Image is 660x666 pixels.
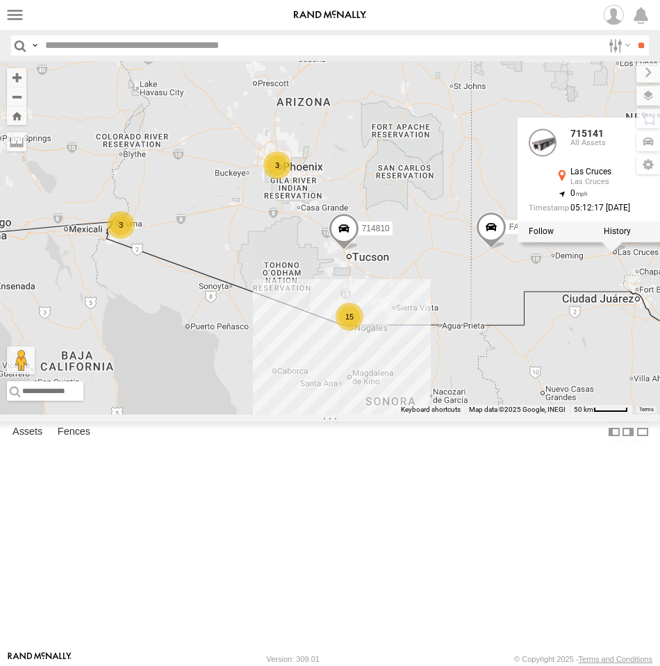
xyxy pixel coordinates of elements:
div: Version: 309.01 [267,655,320,663]
img: rand-logo.svg [294,10,366,20]
label: Fences [51,422,97,442]
div: 3 [107,211,135,239]
button: Zoom Home [7,106,26,125]
span: 50 km [574,406,593,413]
div: 15 [336,303,363,331]
label: Map Settings [636,155,660,174]
a: Terms (opens in new tab) [639,407,654,413]
label: View Asset History [604,226,631,236]
button: Map Scale: 50 km per 46 pixels [570,405,632,415]
button: Keyboard shortcuts [401,405,461,415]
span: FAD01 [509,222,535,231]
span: Map data ©2025 Google, INEGI [469,406,566,413]
button: Zoom in [7,68,26,87]
span: 0 [570,188,588,198]
label: Search Filter Options [603,35,633,56]
div: © Copyright 2025 - [514,655,652,663]
label: Measure [7,132,26,151]
a: Terms and Conditions [579,655,652,663]
a: View Asset Details [529,128,556,156]
label: Search Query [29,35,40,56]
button: Drag Pegman onto the map to open Street View [7,347,35,374]
a: Visit our Website [8,652,72,666]
label: Dock Summary Table to the Left [607,422,621,442]
label: Hide Summary Table [636,422,650,442]
label: Assets [6,422,49,442]
label: Realtime tracking of Asset [529,226,554,236]
div: 3 [263,151,291,179]
span: 714810 [362,224,390,233]
button: Zoom out [7,87,26,106]
a: 715141 [570,128,604,139]
label: Dock Summary Table to the Right [621,422,635,442]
